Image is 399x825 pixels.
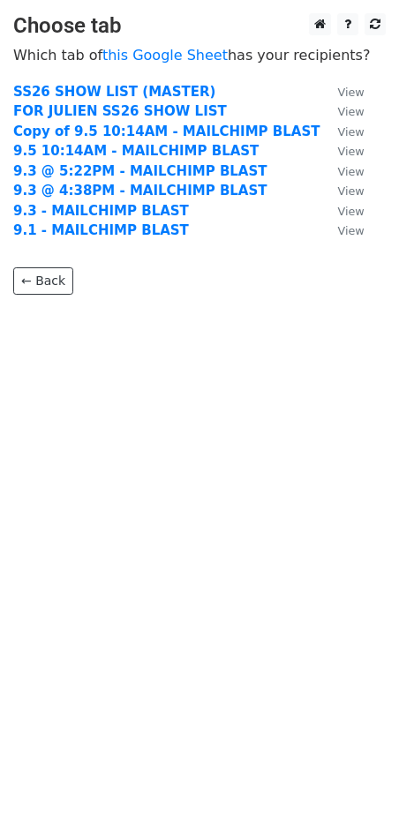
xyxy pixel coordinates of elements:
small: View [337,125,364,139]
small: View [337,224,364,237]
a: View [320,124,364,139]
a: 9.3 - MAILCHIMP BLAST [13,203,189,219]
a: View [320,103,364,119]
a: View [320,84,364,100]
a: ← Back [13,267,73,295]
a: 9.5 10:14AM - MAILCHIMP BLAST [13,143,259,159]
a: this Google Sheet [102,47,228,64]
a: View [320,163,364,179]
small: View [337,105,364,118]
a: 9.1 - MAILCHIMP BLAST [13,222,189,238]
a: 9.3 @ 4:38PM - MAILCHIMP BLAST [13,183,267,199]
a: FOR JULIEN SS26 SHOW LIST [13,103,227,119]
small: View [337,145,364,158]
a: View [320,222,364,238]
a: View [320,183,364,199]
small: View [337,165,364,178]
a: View [320,203,364,219]
small: View [337,184,364,198]
small: View [337,86,364,99]
a: Copy of 9.5 10:14AM - MAILCHIMP BLAST [13,124,320,139]
p: Which tab of has your recipients? [13,46,386,64]
h3: Choose tab [13,13,386,39]
a: View [320,143,364,159]
a: 9.3 @ 5:22PM - MAILCHIMP BLAST [13,163,267,179]
small: View [337,205,364,218]
a: SS26 SHOW LIST (MASTER) [13,84,215,100]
